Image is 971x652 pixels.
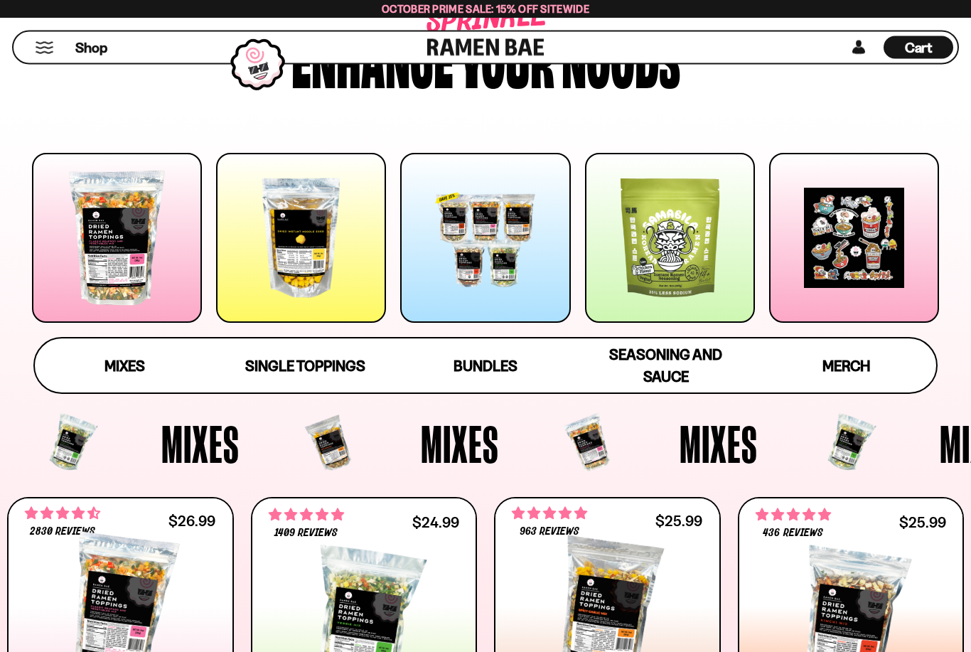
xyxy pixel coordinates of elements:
[512,505,587,523] span: 4.75 stars
[382,2,589,16] span: October Prime Sale: 15% off Sitewide
[412,516,459,530] div: $24.99
[75,38,107,58] span: Shop
[291,24,454,92] div: Enhance
[215,339,396,393] a: Single Toppings
[576,339,756,393] a: Seasoning and Sauce
[269,506,344,525] span: 4.76 stars
[884,32,953,63] div: Cart
[75,36,107,59] a: Shop
[520,527,579,538] span: 963 reviews
[822,358,870,375] span: Merch
[680,418,758,471] span: Mixes
[274,528,338,540] span: 1409 reviews
[421,418,499,471] span: Mixes
[245,358,365,375] span: Single Toppings
[756,339,936,393] a: Merch
[899,516,946,530] div: $25.99
[763,528,822,540] span: 436 reviews
[756,506,831,525] span: 4.76 stars
[454,358,517,375] span: Bundles
[161,418,240,471] span: Mixes
[562,24,680,92] div: noods
[905,39,933,56] span: Cart
[35,339,215,393] a: Mixes
[30,527,95,538] span: 2830 reviews
[35,42,54,54] button: Mobile Menu Trigger
[395,339,576,393] a: Bundles
[461,24,554,92] div: your
[168,515,215,528] div: $26.99
[609,346,722,386] span: Seasoning and Sauce
[25,505,100,523] span: 4.68 stars
[655,515,702,528] div: $25.99
[104,358,145,375] span: Mixes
